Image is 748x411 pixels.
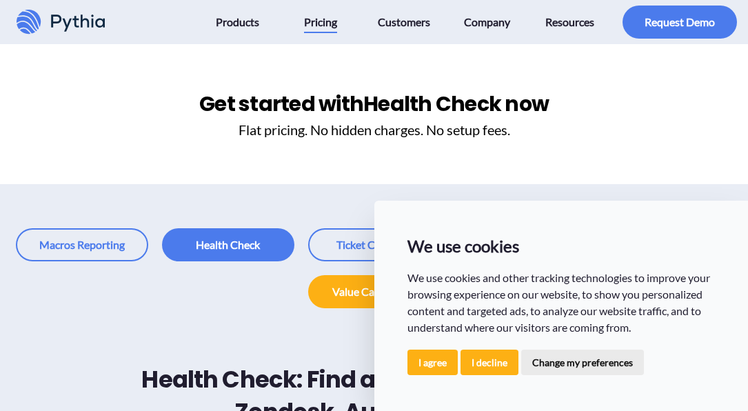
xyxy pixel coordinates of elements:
button: I decline [461,350,518,375]
button: I agree [407,350,458,375]
span: Products [216,11,259,33]
button: Change my preferences [521,350,644,375]
span: Resources [545,11,594,33]
span: Pricing [304,11,337,33]
span: Company [464,11,510,33]
span: Customers [378,11,430,33]
p: We use cookies [407,234,716,259]
p: We use cookies and other tracking technologies to improve your browsing experience on our website... [407,270,716,336]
